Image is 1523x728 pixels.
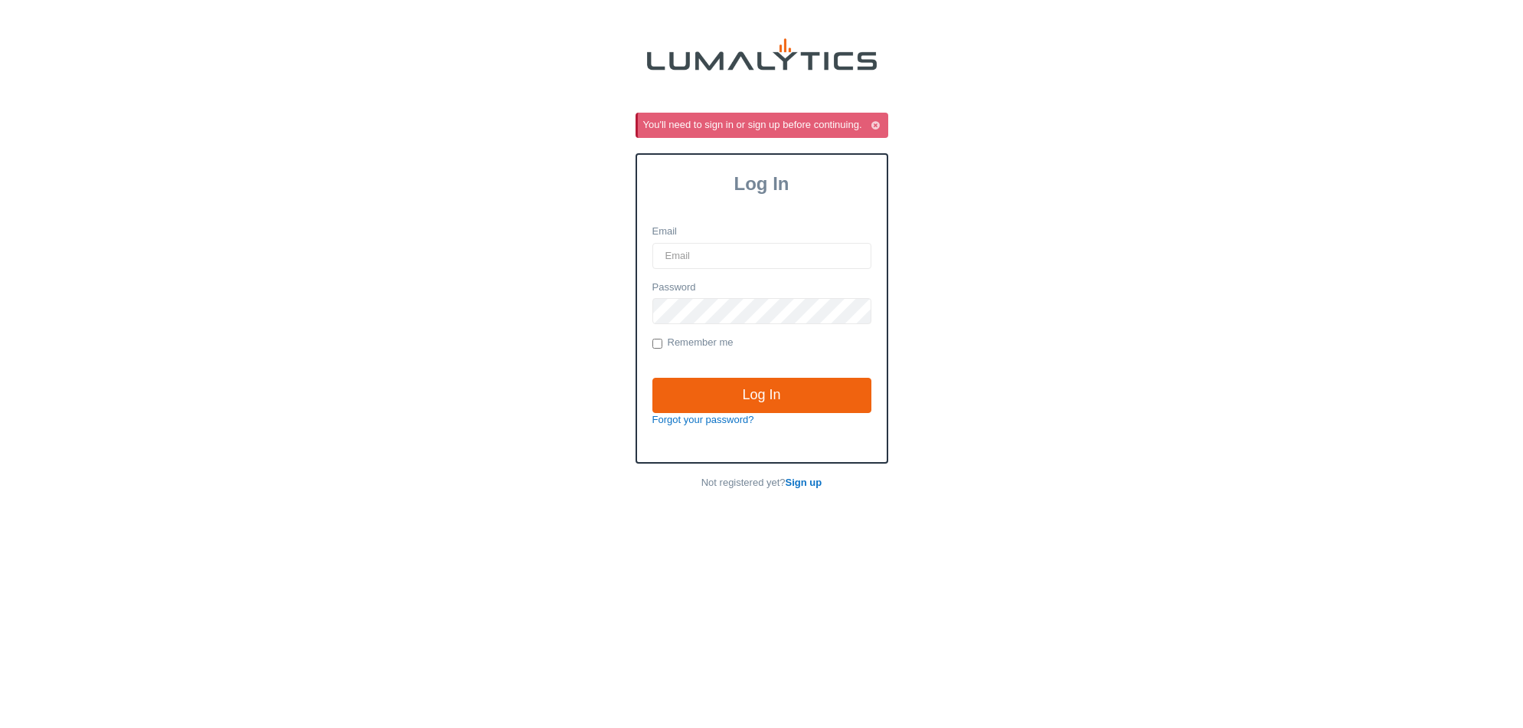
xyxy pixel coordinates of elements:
[652,414,754,425] a: Forgot your password?
[652,280,696,295] label: Password
[643,118,885,133] div: You'll need to sign in or sign up before continuing.
[636,476,888,490] p: Not registered yet?
[652,336,734,351] label: Remember me
[652,378,871,413] input: Log In
[637,173,887,195] h3: Log In
[786,477,822,488] a: Sign up
[647,38,877,71] img: lumalytics-black-e9b537c871f77d9ce8d3a6940f85695cd68c596e3f819dc492052d1098752254.png
[652,339,662,349] input: Remember me
[652,243,871,269] input: Email
[652,225,678,239] label: Email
